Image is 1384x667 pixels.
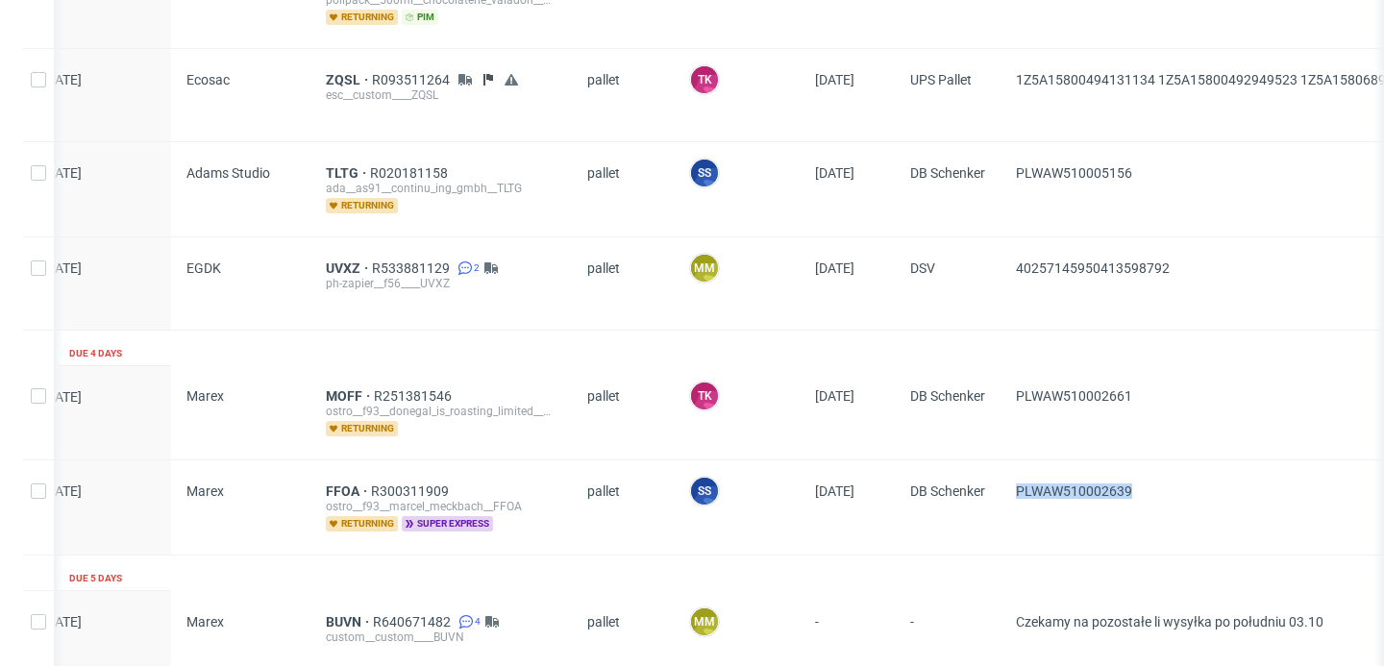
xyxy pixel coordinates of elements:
[326,165,370,181] a: TLTG
[587,72,658,118] span: pallet
[326,404,556,419] div: ostro__f93__donegal_is_roasting_limited__MOFF
[910,72,985,118] span: UPS Pallet
[1016,388,1132,404] span: PLWAW510002661
[910,260,985,307] span: DSV
[372,260,454,276] a: R533881129
[691,255,718,282] figcaption: MM
[326,630,556,645] div: custom__custom____BUVN
[370,165,452,181] a: R020181158
[1016,483,1132,499] span: PLWAW510002639
[1016,260,1170,276] span: 40257145950413598792
[587,483,658,531] span: pallet
[186,388,224,404] span: Marex
[186,260,221,276] span: EGDK
[691,608,718,635] figcaption: MM
[815,614,879,660] span: -
[186,483,224,499] span: Marex
[326,388,374,404] a: MOFF
[475,614,481,630] span: 4
[474,260,480,276] span: 2
[455,614,481,630] a: 4
[326,516,398,531] span: returning
[691,160,718,186] figcaption: SS
[587,165,658,213] span: pallet
[402,10,438,25] span: pim
[371,483,453,499] a: R300311909
[910,388,985,436] span: DB Schenker
[326,10,398,25] span: returning
[186,165,270,181] span: Adams Studio
[326,276,556,291] div: ph-zapier__f56____UVXZ
[815,72,854,87] span: [DATE]
[69,571,122,586] div: Due 5 days
[587,260,658,307] span: pallet
[1016,165,1132,181] span: PLWAW510005156
[326,260,372,276] a: UVXZ
[372,72,454,87] a: R093511264
[815,483,854,499] span: [DATE]
[326,421,398,436] span: returning
[326,614,373,630] a: BUVN
[910,483,985,531] span: DB Schenker
[587,614,658,660] span: pallet
[402,516,493,531] span: super express
[1016,614,1323,630] span: Czekamy na pozostałe li wysyłka po południu 03.10
[373,614,455,630] a: R640671482
[186,72,230,87] span: Ecosac
[326,181,556,196] div: ada__as91__continu_ing_gmbh__TLTG
[815,165,854,181] span: [DATE]
[691,383,718,409] figcaption: TK
[587,388,658,436] span: pallet
[691,66,718,93] figcaption: TK
[326,87,556,103] div: esc__custom____ZQSL
[326,72,372,87] a: ZQSL
[69,346,122,361] div: Due 4 days
[326,499,556,514] div: ostro__f93__marcel_meckbach__FFOA
[186,614,224,630] span: Marex
[326,483,371,499] a: FFOA
[815,260,854,276] span: [DATE]
[374,388,456,404] a: R251381546
[815,388,854,404] span: [DATE]
[454,260,480,276] a: 2
[326,198,398,213] span: returning
[910,165,985,213] span: DB Schenker
[910,614,985,660] span: -
[691,478,718,505] figcaption: SS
